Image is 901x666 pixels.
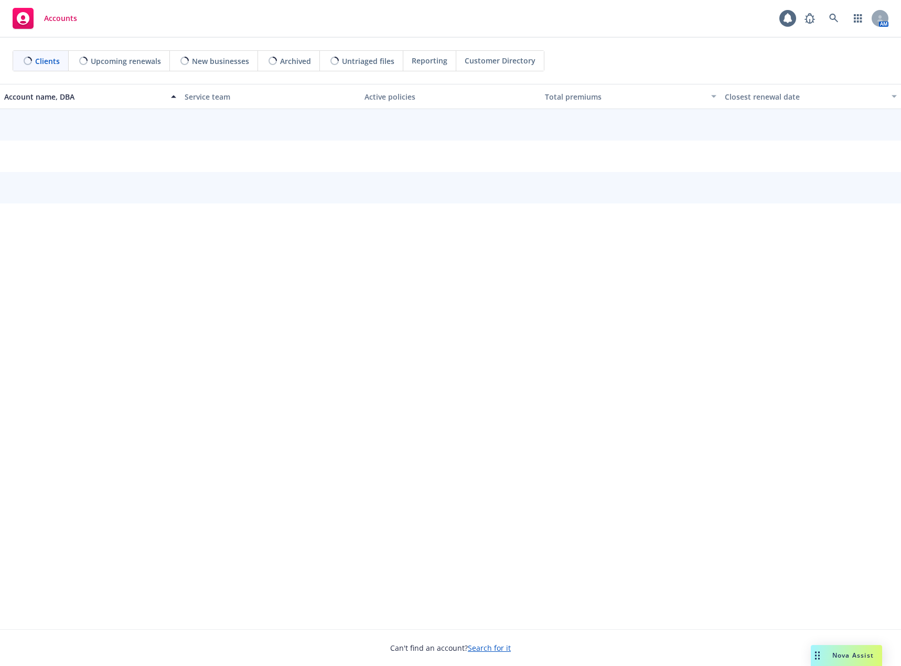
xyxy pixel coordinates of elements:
div: Account name, DBA [4,91,165,102]
button: Nova Assist [811,645,882,666]
span: Archived [280,56,311,67]
div: Service team [185,91,357,102]
div: Closest renewal date [725,91,885,102]
span: New businesses [192,56,249,67]
button: Service team [180,84,361,109]
a: Report a Bug [799,8,820,29]
span: Can't find an account? [390,642,511,653]
a: Search [823,8,844,29]
div: Active policies [364,91,537,102]
span: Untriaged files [342,56,394,67]
a: Search for it [468,643,511,653]
button: Total premiums [541,84,721,109]
div: Drag to move [811,645,824,666]
button: Closest renewal date [721,84,901,109]
a: Switch app [848,8,868,29]
span: Customer Directory [465,55,535,66]
span: Accounts [44,14,77,23]
span: Reporting [412,55,447,66]
span: Nova Assist [832,651,874,660]
a: Accounts [8,4,81,33]
button: Active policies [360,84,541,109]
div: Total premiums [545,91,705,102]
span: Upcoming renewals [91,56,161,67]
span: Clients [35,56,60,67]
